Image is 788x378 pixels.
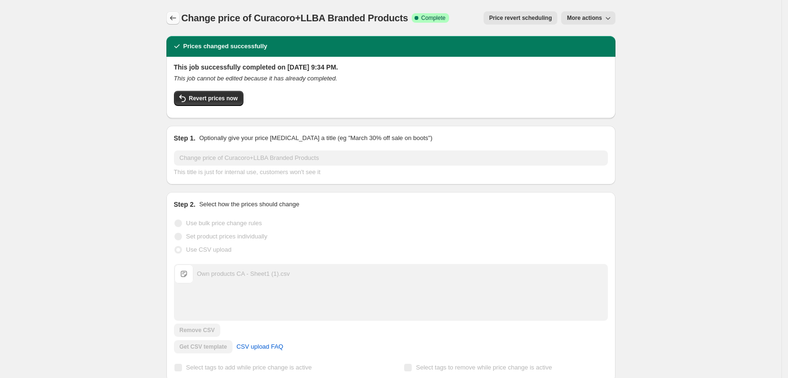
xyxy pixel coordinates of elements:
span: Use CSV upload [186,246,232,253]
button: Revert prices now [174,91,243,106]
a: CSV upload FAQ [231,339,289,354]
h2: Prices changed successfully [183,42,268,51]
span: Set product prices individually [186,233,268,240]
span: Revert prices now [189,95,238,102]
span: Use bulk price change rules [186,220,262,227]
span: This title is just for internal use, customers won't see it [174,168,320,176]
button: Price revert scheduling [484,11,558,25]
span: CSV upload FAQ [236,342,283,352]
button: Price change jobs [166,11,180,25]
p: Select how the prices should change [199,200,299,209]
span: Select tags to remove while price change is active [416,364,552,371]
i: This job cannot be edited because it has already completed. [174,75,338,82]
span: Select tags to add while price change is active [186,364,312,371]
span: Change price of Curacoro+LLBA Branded Products [182,13,408,23]
h2: This job successfully completed on [DATE] 9:34 PM. [174,62,608,72]
input: 30% off holiday sale [174,150,608,166]
h2: Step 2. [174,200,196,209]
button: More actions [561,11,615,25]
p: Optionally give your price [MEDICAL_DATA] a title (eg "March 30% off sale on boots") [199,133,432,143]
span: Price revert scheduling [489,14,552,22]
span: Complete [421,14,445,22]
div: Own products CA - Sheet1 (1).csv [197,269,290,279]
span: More actions [567,14,602,22]
h2: Step 1. [174,133,196,143]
